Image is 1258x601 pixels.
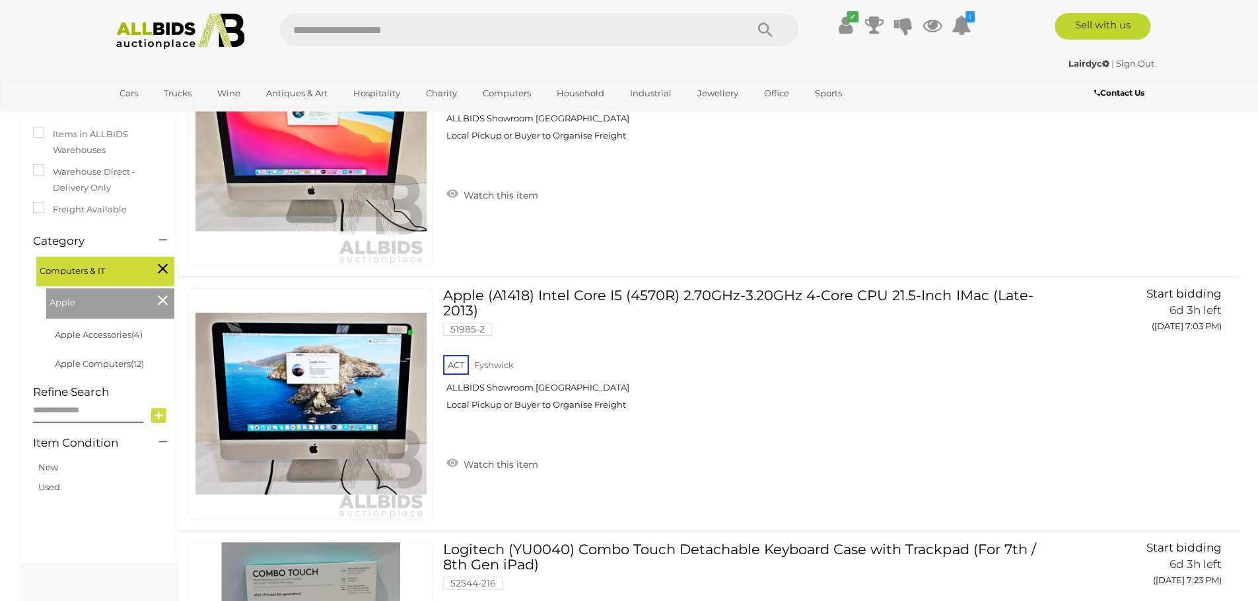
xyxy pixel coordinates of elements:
a: Apple Accessories(4) [55,329,143,340]
a: Sports [806,82,851,104]
h4: Refine Search [33,386,174,398]
a: Charity [417,82,466,104]
strong: Lairdyc [1068,58,1109,69]
label: Freight Available [33,202,127,217]
span: Apple [50,292,149,310]
img: 51985-10a.jpg [195,34,427,265]
a: Start bidding 6d 3h left ([DATE] 7:03 PM) [1072,288,1225,339]
span: (4) [131,329,143,340]
i: 1 [965,11,975,22]
span: Computers & IT [40,260,139,278]
label: Warehouse Direct - Delivery Only [33,164,164,195]
a: Lairdyc [1068,58,1111,69]
b: Contact Us [1094,88,1144,98]
a: Industrial [621,82,680,104]
span: Watch this item [460,459,538,470]
label: Items in ALLBIDS Warehouses [33,127,164,158]
span: (12) [131,358,144,369]
a: Household [548,82,613,104]
a: [GEOGRAPHIC_DATA] [111,104,222,126]
a: 1 [952,13,971,37]
span: | [1111,58,1114,69]
a: Watch this item [443,184,542,204]
h4: Category [33,235,139,247]
a: Trucks [155,82,200,104]
h4: Item Condition [33,437,139,449]
span: Watch this item [460,189,538,201]
a: Office [755,82,798,104]
i: ✔ [847,11,858,22]
a: ✔ [835,13,855,37]
a: Sign Out [1116,58,1154,69]
a: Used [38,482,60,492]
a: New [38,462,58,472]
a: Apple Computers(12) [55,358,144,369]
a: Watch this item [443,453,542,473]
img: 51985-2a.jpg [195,288,427,519]
a: Apple (A1418) Intel Core I5 (4570R) 2.70GHz-3.20GHz 4-Core CPU 21.5-Inch IMac (Late-2013) 51985-2... [453,288,1051,420]
span: Start bidding [1146,287,1222,300]
a: Apple (A1418) Intel Core I5 (5250U) 1.6GHz-2.70GHz 2-Core CPU 21.5-Inch IMac (Late-2015) 51985-10... [453,34,1051,151]
a: Wine [209,82,249,104]
a: Start bidding 6d 3h left ([DATE] 7:23 PM) [1072,542,1225,593]
a: Hospitality [345,82,409,104]
a: Contact Us [1094,86,1147,100]
img: Allbids.com.au [109,13,252,49]
button: Search [732,13,798,46]
span: Start bidding [1146,541,1222,554]
a: Sell with us [1055,13,1150,40]
a: Jewellery [689,82,747,104]
a: Computers [474,82,540,104]
a: Antiques & Art [258,82,336,104]
a: Cars [111,82,147,104]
